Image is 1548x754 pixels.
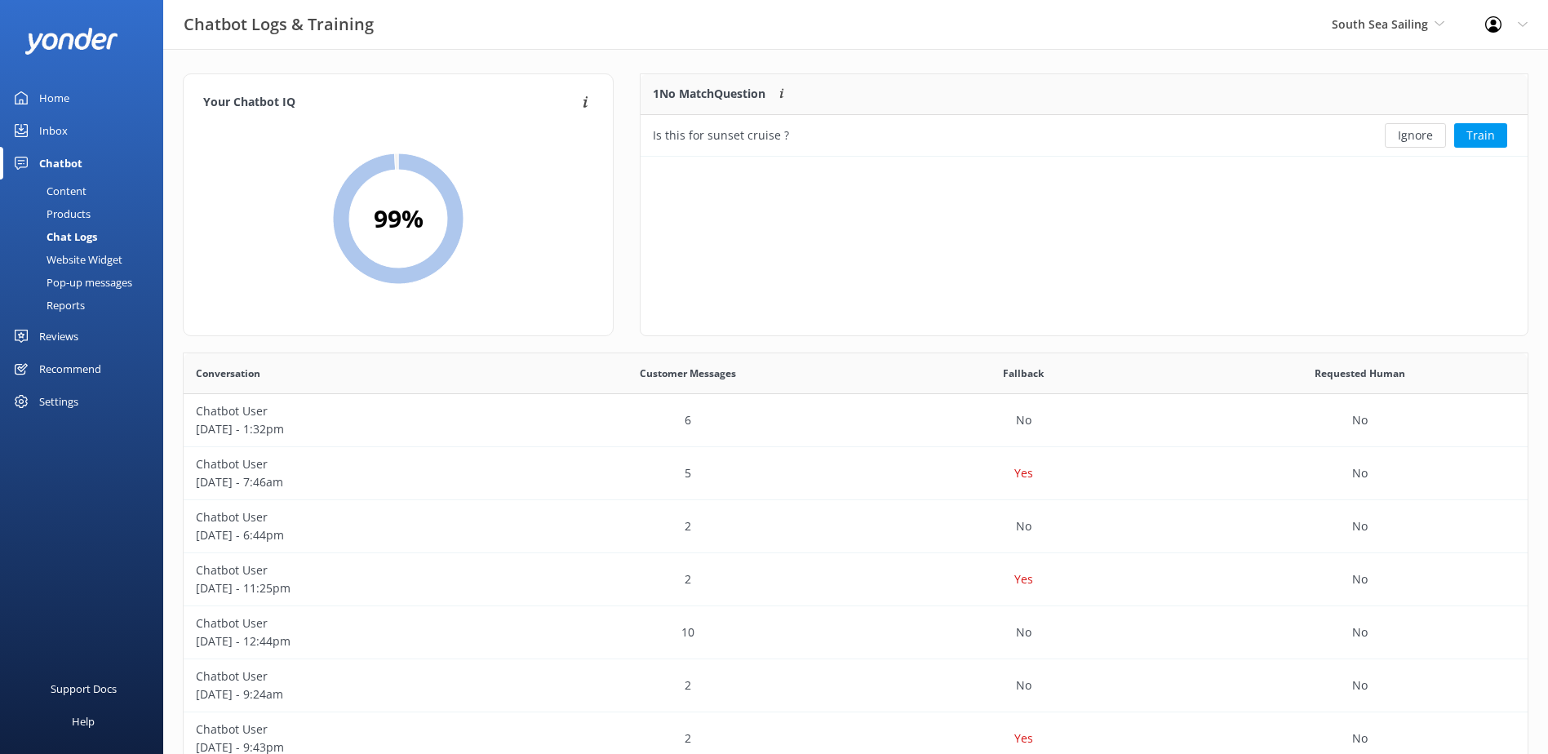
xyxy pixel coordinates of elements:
p: No [1352,623,1368,641]
div: Reports [10,294,85,317]
div: row [184,553,1528,606]
div: grid [641,115,1528,156]
p: Chatbot User [196,668,508,685]
div: Chatbot [39,147,82,180]
button: Train [1454,123,1507,148]
p: 10 [681,623,694,641]
h2: 99 % [374,199,424,238]
p: [DATE] - 6:44pm [196,526,508,544]
h3: Chatbot Logs & Training [184,11,374,38]
p: Chatbot User [196,721,508,738]
p: [DATE] - 1:32pm [196,420,508,438]
a: Content [10,180,163,202]
p: Yes [1014,464,1033,482]
span: Customer Messages [640,366,736,381]
p: Yes [1014,730,1033,747]
div: Inbox [39,114,68,147]
p: [DATE] - 11:25pm [196,579,508,597]
a: Website Widget [10,248,163,271]
p: 1 No Match Question [653,85,765,103]
p: Chatbot User [196,561,508,579]
div: Settings [39,385,78,418]
a: Products [10,202,163,225]
button: Ignore [1385,123,1446,148]
p: [DATE] - 7:46am [196,473,508,491]
img: yonder-white-logo.png [24,28,118,55]
div: row [184,394,1528,447]
div: Help [72,705,95,738]
div: row [184,606,1528,659]
a: Pop-up messages [10,271,163,294]
p: No [1016,411,1031,429]
div: Content [10,180,86,202]
div: Support Docs [51,672,117,705]
p: [DATE] - 9:24am [196,685,508,703]
div: Pop-up messages [10,271,132,294]
p: No [1016,676,1031,694]
span: Conversation [196,366,260,381]
p: 5 [685,464,691,482]
span: Requested Human [1315,366,1405,381]
p: 2 [685,517,691,535]
p: Chatbot User [196,508,508,526]
p: Chatbot User [196,402,508,420]
p: No [1352,464,1368,482]
p: [DATE] - 12:44pm [196,632,508,650]
span: South Sea Sailing [1332,16,1428,32]
p: 2 [685,730,691,747]
div: Website Widget [10,248,122,271]
h4: Your Chatbot IQ [203,94,578,112]
div: row [184,500,1528,553]
p: No [1352,411,1368,429]
div: Recommend [39,353,101,385]
div: Products [10,202,91,225]
p: No [1352,517,1368,535]
div: Reviews [39,320,78,353]
p: No [1352,676,1368,694]
div: row [184,447,1528,500]
div: Chat Logs [10,225,97,248]
p: 2 [685,570,691,588]
p: 6 [685,411,691,429]
a: Chat Logs [10,225,163,248]
div: Is this for sunset cruise ? [653,126,789,144]
p: No [1352,730,1368,747]
div: Home [39,82,69,114]
p: Chatbot User [196,614,508,632]
p: No [1016,623,1031,641]
p: 2 [685,676,691,694]
span: Fallback [1003,366,1044,381]
p: No [1016,517,1031,535]
div: row [641,115,1528,156]
p: No [1352,570,1368,588]
div: row [184,659,1528,712]
p: Chatbot User [196,455,508,473]
a: Reports [10,294,163,317]
p: Yes [1014,570,1033,588]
